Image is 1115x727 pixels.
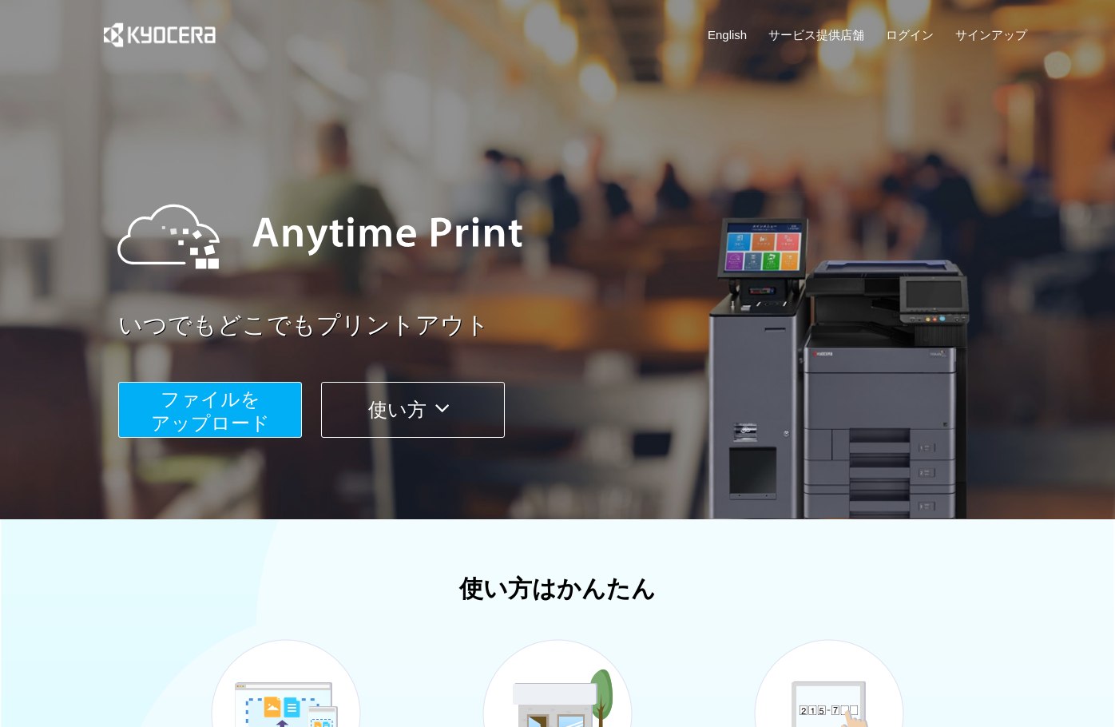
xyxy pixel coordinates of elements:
a: English [708,26,747,43]
a: サインアップ [955,26,1027,43]
a: ログイン [886,26,934,43]
button: ファイルを​​アップロード [118,382,302,438]
button: 使い方 [321,382,505,438]
a: サービス提供店舗 [768,26,864,43]
a: いつでもどこでもプリントアウト [118,308,1037,343]
span: ファイルを ​​アップロード [151,388,270,434]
